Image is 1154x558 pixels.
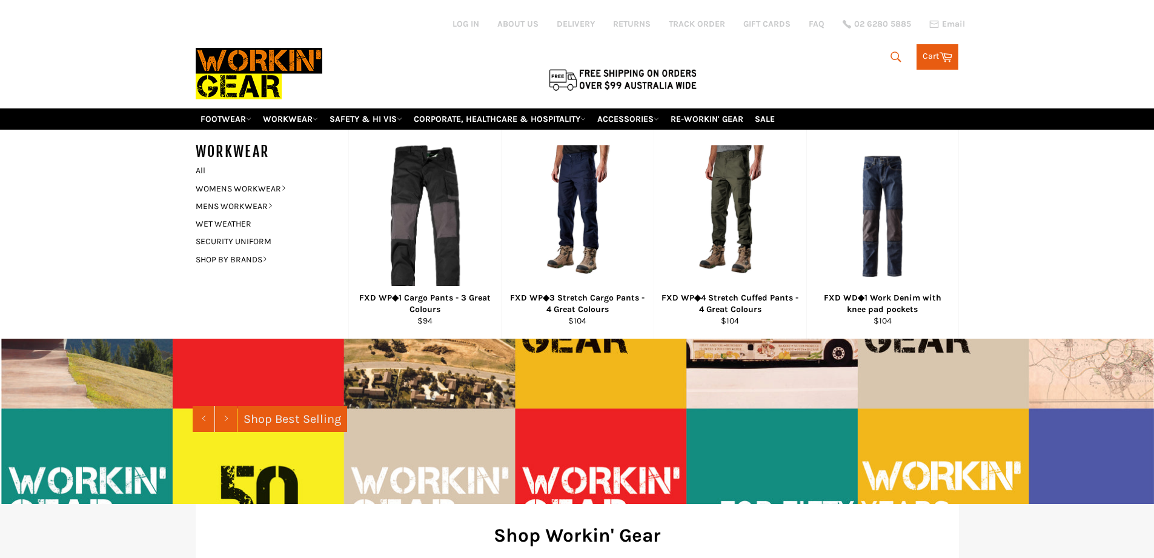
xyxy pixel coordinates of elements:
[356,315,493,327] div: $94
[190,251,336,268] a: SHOP BY BRANDS
[917,44,958,70] a: Cart
[214,522,941,548] h2: Shop Workin' Gear
[613,18,651,30] a: RETURNS
[750,108,780,130] a: SALE
[662,315,798,327] div: $104
[822,156,943,277] img: FXD WD◆1 Work Denim with knee pad pockets - Workin' Gear
[669,18,725,30] a: TRACK ORDER
[509,315,646,327] div: $104
[190,180,336,198] a: WOMENS WORKWEAR
[547,67,698,92] img: Flat $9.95 shipping Australia wide
[743,18,791,30] a: GIFT CARDS
[190,198,336,215] a: MENS WORKWEAR
[509,292,646,316] div: FXD WP◆3 Stretch Cargo Pants - 4 Great Colours
[409,108,591,130] a: CORPORATE, HEALTHCARE & HOSPITALITY
[190,162,348,179] a: All
[654,130,806,339] a: FXD WP◆4 Stretch Cuffed Pants - 4 Great Colours - Workin' Gear FXD WP◆4 Stretch Cuffed Pants - 4 ...
[814,315,950,327] div: $104
[814,292,950,316] div: FXD WD◆1 Work Denim with knee pad pockets
[190,233,336,250] a: SECURITY UNIFORM
[196,39,322,108] img: Workin Gear leaders in Workwear, Safety Boots, PPE, Uniforms. Australia's No.1 in Workwear
[809,18,824,30] a: FAQ
[942,20,965,28] span: Email
[501,130,654,339] a: FXD WP◆3 Stretch Cargo Pants - 4 Great Colours - Workin' Gear FXD WP◆3 Stretch Cargo Pants - 4 Gr...
[929,19,965,29] a: Email
[806,130,959,339] a: FXD WD◆1 Work Denim with knee pad pockets - Workin' Gear FXD WD◆1 Work Denim with knee pad pocket...
[666,108,748,130] a: RE-WORKIN' GEAR
[190,215,336,233] a: WET WEATHER
[196,142,348,162] h5: WORKWEAR
[683,145,778,287] img: FXD WP◆4 Stretch Cuffed Pants - 4 Great Colours - Workin' Gear
[348,130,501,339] a: FXD WP◆1 Cargo Pants - 4 Great Colours - Workin' Gear FXD WP◆1 Cargo Pants - 3 Great Colours $94
[356,292,493,316] div: FXD WP◆1 Cargo Pants - 3 Great Colours
[237,406,347,432] a: Shop Best Selling
[557,18,595,30] a: DELIVERY
[662,292,798,316] div: FXD WP◆4 Stretch Cuffed Pants - 4 Great Colours
[497,18,539,30] a: ABOUT US
[592,108,664,130] a: ACCESSORIES
[843,20,911,28] a: 02 6280 5885
[854,20,911,28] span: 02 6280 5885
[386,145,463,287] img: FXD WP◆1 Cargo Pants - 4 Great Colours - Workin' Gear
[453,19,479,29] a: Log in
[258,108,323,130] a: WORKWEAR
[196,108,256,130] a: FOOTWEAR
[325,108,407,130] a: SAFETY & HI VIS
[530,145,625,287] img: FXD WP◆3 Stretch Cargo Pants - 4 Great Colours - Workin' Gear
